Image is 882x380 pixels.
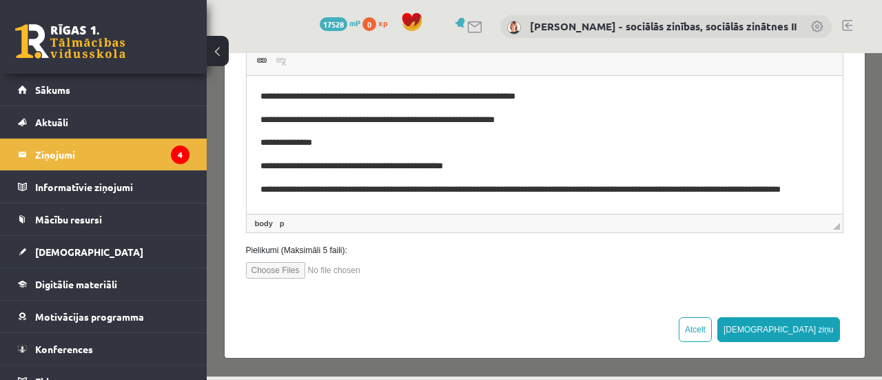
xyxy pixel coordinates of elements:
a: p elements [70,164,81,177]
span: Mērogot [626,170,633,177]
iframe: Bagātinātā teksta redaktors, wiswyg-editor-47433897404440-1758437296-620 [40,23,636,161]
a: Ziņojumi4 [18,139,189,170]
a: 0 xp [362,17,394,28]
legend: Informatīvie ziņojumi [35,171,189,203]
span: Digitālie materiāli [35,278,117,290]
label: Pielikumi (Maksimāli 5 faili): [29,191,647,203]
legend: Ziņojumi [35,139,189,170]
button: [DEMOGRAPHIC_DATA] ziņu [511,264,633,289]
span: xp [378,17,387,28]
a: Digitālie materiāli [18,268,189,300]
a: Motivācijas programma [18,301,189,332]
a: Aktuāli [18,106,189,138]
a: body elements [45,164,69,177]
button: Atcelt [472,264,505,289]
a: Konferences [18,333,189,365]
span: Konferences [35,343,93,355]
a: Informatīvie ziņojumi [18,171,189,203]
a: Sākums [18,74,189,106]
span: mP [349,17,360,28]
img: Anita Jozus - sociālās zinības, sociālās zinātnes II [507,21,521,34]
span: Aktuāli [35,116,68,128]
span: [DEMOGRAPHIC_DATA] [35,246,143,258]
span: Sākums [35,83,70,96]
span: Mācību resursi [35,213,102,226]
a: Mācību resursi [18,203,189,235]
span: 17528 [320,17,347,31]
a: [PERSON_NAME] - sociālās zinības, sociālās zinātnes II [530,19,797,33]
a: 17528 mP [320,17,360,28]
i: 4 [171,146,189,164]
a: [DEMOGRAPHIC_DATA] [18,236,189,268]
a: Rīgas 1. Tālmācības vidusskola [15,24,125,59]
span: Motivācijas programma [35,310,144,323]
span: 0 [362,17,376,31]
